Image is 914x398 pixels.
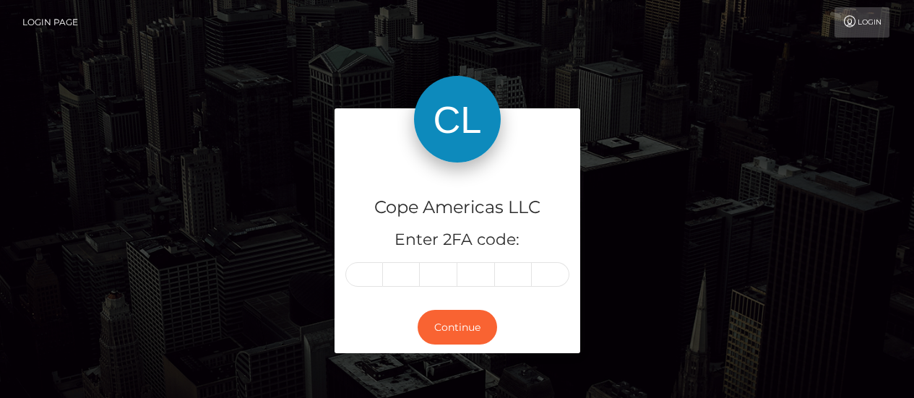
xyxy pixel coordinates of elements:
[22,7,78,38] a: Login Page
[414,76,501,163] img: Cope Americas LLC
[345,229,569,251] h5: Enter 2FA code:
[835,7,889,38] a: Login
[418,310,497,345] button: Continue
[345,195,569,220] h4: Cope Americas LLC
